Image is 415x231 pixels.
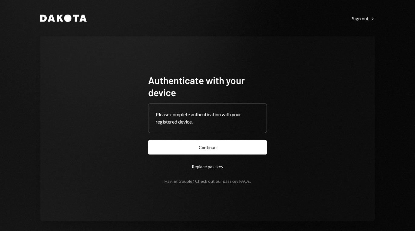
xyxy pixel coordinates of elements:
[156,111,259,125] div: Please complete authentication with your registered device.
[148,74,267,98] h1: Authenticate with your device
[164,178,251,184] div: Having trouble? Check out our .
[148,140,267,155] button: Continue
[223,178,250,184] a: passkey FAQs
[352,15,375,22] a: Sign out
[148,159,267,174] button: Replace passkey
